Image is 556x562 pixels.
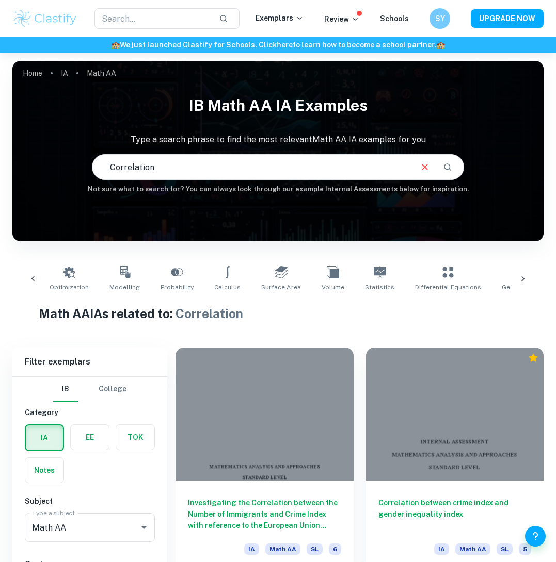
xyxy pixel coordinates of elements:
span: IA [244,543,259,555]
input: E.g. modelling a logo, player arrangements, shape of an egg... [92,153,410,181]
span: Probability [161,283,194,292]
span: Volume [322,283,344,292]
span: Correlation [176,306,243,321]
span: Differential Equations [415,283,481,292]
div: Premium [528,353,538,363]
button: Notes [25,458,63,483]
span: Math AA [265,543,300,555]
button: Search [439,158,456,176]
p: Math AA [87,68,116,79]
p: Type a search phrase to find the most relevant Math AA IA examples for you [12,134,544,146]
h6: Subject [25,495,155,507]
span: IA [434,543,449,555]
button: Open [137,520,151,535]
img: Clastify logo [12,8,78,29]
h6: Investigating the Correlation between the Number of Immigrants and Crime Index with reference to ... [188,497,341,531]
a: IA [61,66,68,80]
span: SL [497,543,513,555]
span: Math AA [455,543,490,555]
a: here [277,41,293,49]
button: College [99,377,126,402]
span: Optimization [50,283,89,292]
h6: Category [25,407,155,418]
span: 6 [329,543,341,555]
h1: Math AA IAs related to: [39,304,517,323]
label: Type a subject [32,508,75,517]
span: Surface Area [261,283,301,292]
p: Exemplars [256,12,304,24]
h1: IB Math AA IA examples [12,90,544,121]
span: 🏫 [436,41,445,49]
span: SL [307,543,323,555]
a: Home [23,66,42,80]
h6: Correlation between crime index and gender inequality index [378,497,532,531]
span: 🏫 [111,41,120,49]
button: Help and Feedback [525,526,546,547]
h6: Filter exemplars [12,348,167,376]
h6: Not sure what to search for? You can always look through our example Internal Assessments below f... [12,184,544,194]
button: IA [26,425,63,450]
span: Calculus [214,283,241,292]
a: Schools [380,14,409,23]
button: EE [71,425,109,450]
h6: SY [434,13,446,24]
button: Clear [415,157,435,177]
span: Statistics [365,283,394,292]
span: 5 [519,543,531,555]
span: Modelling [109,283,140,292]
div: Filter type choice [53,377,126,402]
button: SY [430,8,450,29]
button: TOK [116,425,154,450]
button: IB [53,377,78,402]
button: UPGRADE NOW [471,9,544,28]
p: Review [324,13,359,25]
input: Search... [94,8,211,29]
h6: We just launched Clastify for Schools. Click to learn how to become a school partner. [2,39,554,51]
span: Geometry [502,283,532,292]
